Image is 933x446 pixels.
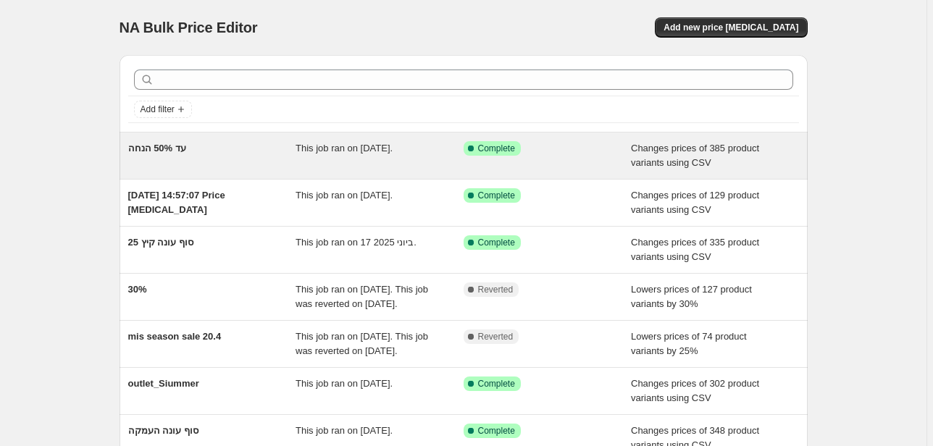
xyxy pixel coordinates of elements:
span: Reverted [478,284,514,295]
span: This job ran on [DATE]. This job was reverted on [DATE]. [296,331,428,356]
span: 30% [128,284,147,295]
span: This job ran on [DATE]. [296,378,393,389]
span: This job ran on [DATE]. This job was reverted on [DATE]. [296,284,428,309]
span: NA Bulk Price Editor [120,20,258,35]
span: Changes prices of 302 product variants using CSV [631,378,759,403]
span: Complete [478,190,515,201]
span: Complete [478,425,515,437]
span: [DATE] 14:57:07 Price [MEDICAL_DATA] [128,190,225,215]
span: mis season sale 20.4 [128,331,222,342]
span: Complete [478,237,515,248]
span: Changes prices of 129 product variants using CSV [631,190,759,215]
span: Changes prices of 335 product variants using CSV [631,237,759,262]
span: Add filter [141,104,175,115]
span: This job ran on 17 ביוני 2025. [296,237,417,248]
span: Add new price [MEDICAL_DATA] [664,22,798,33]
span: Lowers prices of 127 product variants by 30% [631,284,752,309]
span: This job ran on [DATE]. [296,190,393,201]
span: Complete [478,378,515,390]
button: Add new price [MEDICAL_DATA] [655,17,807,38]
span: עד 50% הנחה [128,143,186,153]
span: Complete [478,143,515,154]
span: This job ran on [DATE]. [296,425,393,436]
span: סוף עונה קיץ 25 [128,237,193,248]
span: Changes prices of 385 product variants using CSV [631,143,759,168]
button: Add filter [134,101,192,118]
span: Lowers prices of 74 product variants by 25% [631,331,747,356]
span: outlet_Siummer [128,378,199,389]
span: This job ran on [DATE]. [296,143,393,153]
span: Reverted [478,331,514,342]
span: סוף עונה העמקה [128,425,198,436]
